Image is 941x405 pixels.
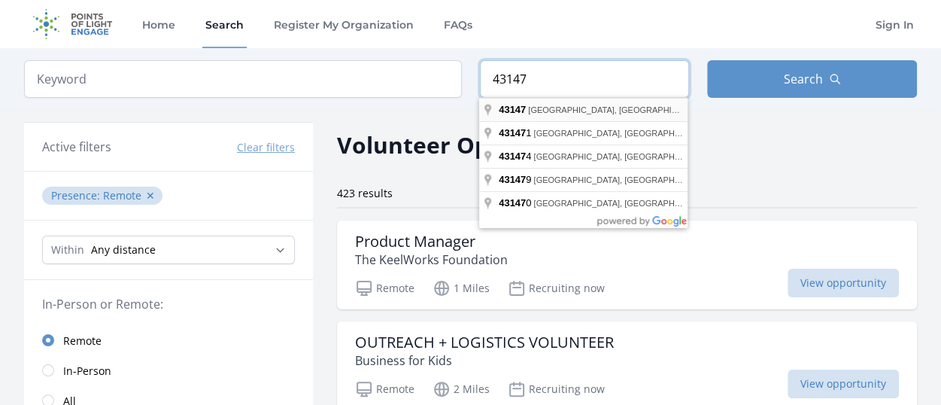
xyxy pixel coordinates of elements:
p: Remote [355,380,414,398]
span: [GEOGRAPHIC_DATA], [GEOGRAPHIC_DATA] [533,175,710,184]
button: Clear filters [237,140,295,155]
span: 423 results [337,186,393,200]
button: Search [707,60,917,98]
span: 43147 [499,174,526,185]
span: 43147 [499,197,526,209]
span: 43147 [499,104,526,115]
span: View opportunity [788,370,899,398]
span: Remote [103,188,141,202]
span: [GEOGRAPHIC_DATA], [GEOGRAPHIC_DATA] [533,129,710,138]
span: Remote [63,333,102,349]
p: 2 Miles [433,380,490,398]
a: Product Manager The KeelWorks Foundation Remote 1 Miles Recruiting now View opportunity [337,221,917,309]
span: Search [784,70,823,88]
span: 0 [499,197,533,209]
span: [GEOGRAPHIC_DATA], [GEOGRAPHIC_DATA] [533,152,710,161]
h3: OUTREACH + LOGISTICS VOLUNTEER [355,333,614,352]
p: Business for Kids [355,352,614,370]
span: Presence : [51,188,103,202]
p: The KeelWorks Foundation [355,251,508,269]
a: In-Person [24,355,313,385]
p: Remote [355,279,414,297]
p: Recruiting now [508,380,605,398]
legend: In-Person or Remote: [42,295,295,313]
span: 9 [499,174,533,185]
h2: Volunteer Opportunities [337,128,616,162]
span: 4 [499,151,533,162]
select: Search Radius [42,236,295,264]
span: 43147 [499,127,526,139]
span: 43147 [499,151,526,162]
span: In-Person [63,364,111,379]
input: Location [480,60,690,98]
span: 1 [499,127,533,139]
span: [GEOGRAPHIC_DATA], [GEOGRAPHIC_DATA], [GEOGRAPHIC_DATA] [528,105,796,114]
span: [GEOGRAPHIC_DATA], [GEOGRAPHIC_DATA] [533,199,710,208]
input: Keyword [24,60,462,98]
p: Recruiting now [508,279,605,297]
p: 1 Miles [433,279,490,297]
span: View opportunity [788,269,899,297]
h3: Product Manager [355,233,508,251]
button: ✕ [146,188,155,203]
h3: Active filters [42,138,111,156]
a: Remote [24,325,313,355]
